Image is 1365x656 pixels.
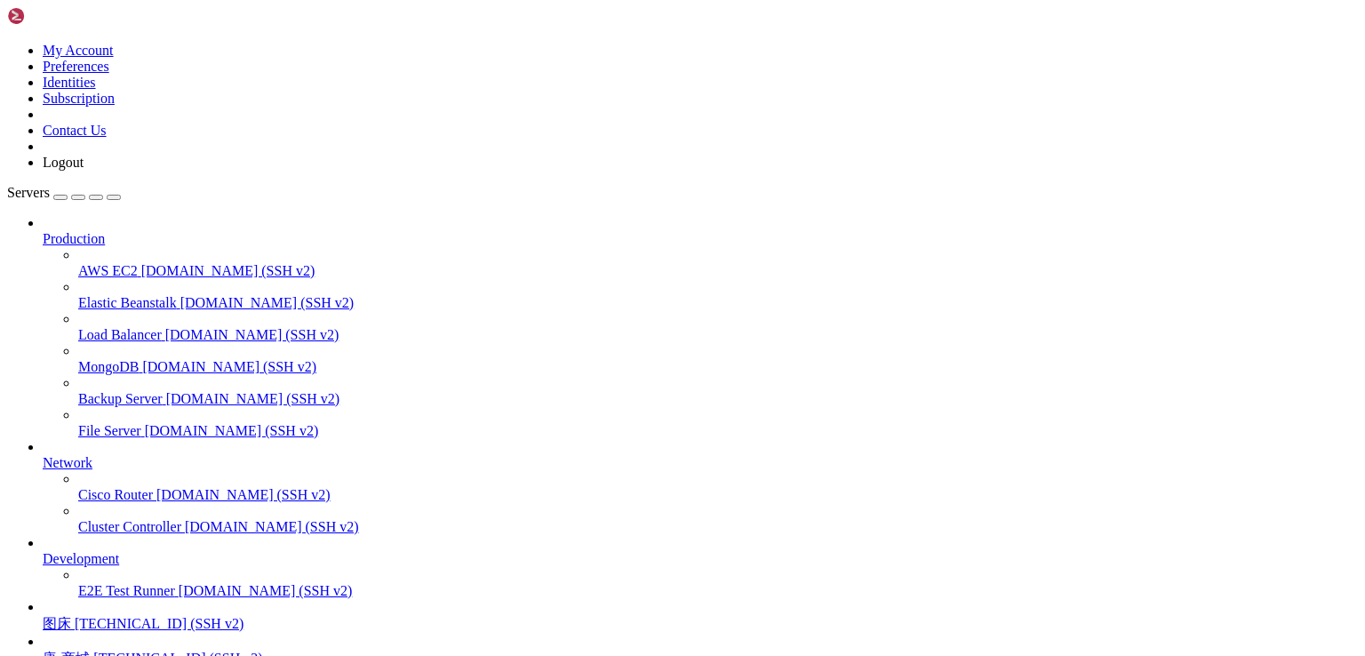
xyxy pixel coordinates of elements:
span: Network [43,455,92,470]
span: Backup Server [78,391,163,406]
span: 图床 [43,616,71,631]
li: 图床 [TECHNICAL_ID] (SSH v2) [43,599,1358,634]
span: [DOMAIN_NAME] (SSH v2) [141,263,315,278]
li: Network [43,439,1358,535]
a: Logout [43,155,84,170]
a: Identities [43,75,96,90]
a: Backup Server [DOMAIN_NAME] (SSH v2) [78,391,1358,407]
span: File Server [78,423,141,438]
span: Load Balancer [78,327,162,342]
a: Preferences [43,59,109,74]
li: Elastic Beanstalk [DOMAIN_NAME] (SSH v2) [78,279,1358,311]
span: MongoDB [78,359,139,374]
span: [DOMAIN_NAME] (SSH v2) [165,327,339,342]
li: Backup Server [DOMAIN_NAME] (SSH v2) [78,375,1358,407]
a: E2E Test Runner [DOMAIN_NAME] (SSH v2) [78,583,1358,599]
a: File Server [DOMAIN_NAME] (SSH v2) [78,423,1358,439]
li: Production [43,215,1358,439]
li: File Server [DOMAIN_NAME] (SSH v2) [78,407,1358,439]
li: Cisco Router [DOMAIN_NAME] (SSH v2) [78,471,1358,503]
a: Production [43,231,1358,247]
span: Elastic Beanstalk [78,295,177,310]
span: [DOMAIN_NAME] (SSH v2) [142,359,316,374]
span: Cisco Router [78,487,153,502]
li: Load Balancer [DOMAIN_NAME] (SSH v2) [78,311,1358,343]
span: [DOMAIN_NAME] (SSH v2) [166,391,340,406]
span: Development [43,551,119,566]
span: Cluster Controller [78,519,181,534]
li: Development [43,535,1358,599]
li: Cluster Controller [DOMAIN_NAME] (SSH v2) [78,503,1358,535]
a: Cisco Router [DOMAIN_NAME] (SSH v2) [78,487,1358,503]
li: AWS EC2 [DOMAIN_NAME] (SSH v2) [78,247,1358,279]
span: Production [43,231,105,246]
a: Cluster Controller [DOMAIN_NAME] (SSH v2) [78,519,1358,535]
span: [DOMAIN_NAME] (SSH v2) [156,487,331,502]
li: MongoDB [DOMAIN_NAME] (SSH v2) [78,343,1358,375]
img: Shellngn [7,7,109,25]
span: Servers [7,185,50,200]
span: E2E Test Runner [78,583,175,598]
span: [TECHNICAL_ID] (SSH v2) [75,616,243,631]
a: Servers [7,185,121,200]
a: Development [43,551,1358,567]
span: AWS EC2 [78,263,138,278]
a: My Account [43,43,114,58]
li: E2E Test Runner [DOMAIN_NAME] (SSH v2) [78,567,1358,599]
a: Load Balancer [DOMAIN_NAME] (SSH v2) [78,327,1358,343]
a: MongoDB [DOMAIN_NAME] (SSH v2) [78,359,1358,375]
span: [DOMAIN_NAME] (SSH v2) [180,295,355,310]
span: [DOMAIN_NAME] (SSH v2) [185,519,359,534]
span: [DOMAIN_NAME] (SSH v2) [179,583,353,598]
a: Contact Us [43,123,107,138]
span: [DOMAIN_NAME] (SSH v2) [145,423,319,438]
a: Network [43,455,1358,471]
a: AWS EC2 [DOMAIN_NAME] (SSH v2) [78,263,1358,279]
a: 图床 [TECHNICAL_ID] (SSH v2) [43,615,1358,634]
a: Elastic Beanstalk [DOMAIN_NAME] (SSH v2) [78,295,1358,311]
a: Subscription [43,91,115,106]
